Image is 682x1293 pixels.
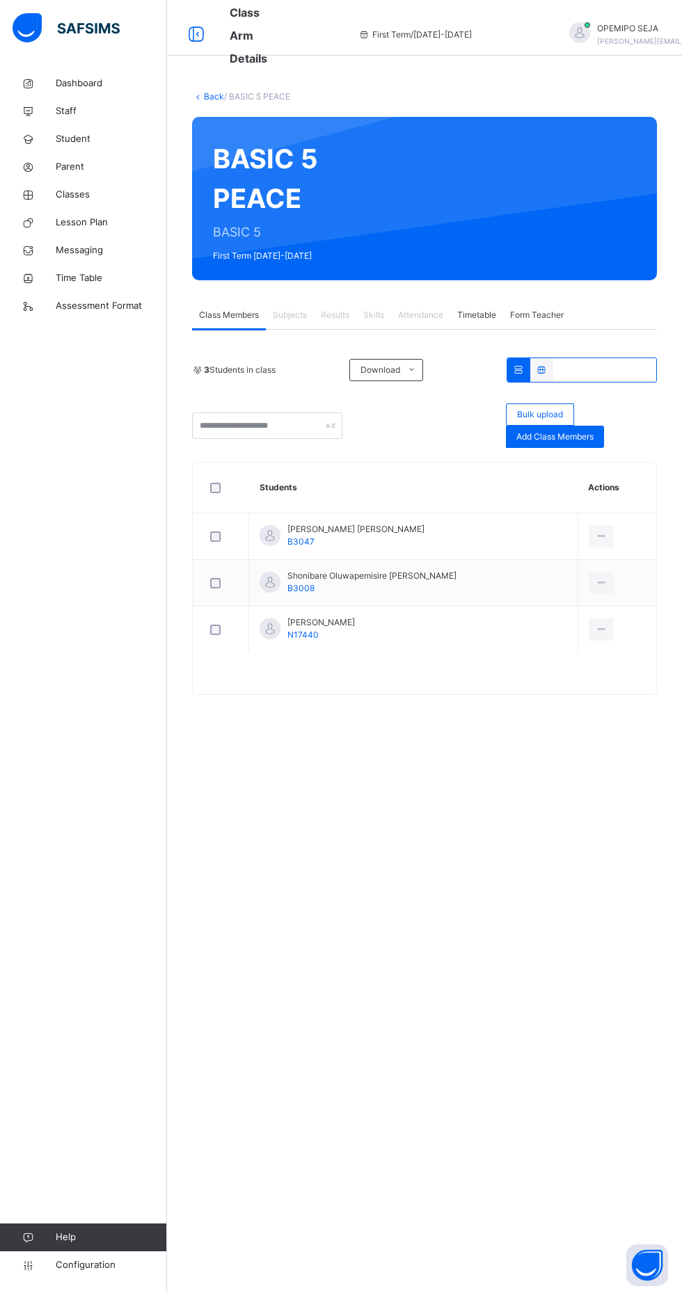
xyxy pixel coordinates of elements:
[56,104,167,118] span: Staff
[56,1230,166,1244] span: Help
[578,463,656,513] th: Actions
[360,364,400,376] span: Download
[287,616,355,629] span: [PERSON_NAME]
[398,309,443,321] span: Attendance
[287,570,457,582] span: Shonibare Oluwapemisire [PERSON_NAME]
[287,523,425,536] span: [PERSON_NAME] [PERSON_NAME]
[363,309,384,321] span: Skills
[199,309,259,321] span: Class Members
[204,364,209,375] b: 3
[626,1244,668,1286] button: Open asap
[56,216,167,230] span: Lesson Plan
[13,13,120,42] img: safsims
[516,431,594,443] span: Add Class Members
[56,299,167,313] span: Assessment Format
[56,132,167,146] span: Student
[287,583,315,593] span: B3008
[56,271,167,285] span: Time Table
[56,160,167,174] span: Parent
[273,309,307,321] span: Subjects
[517,408,563,421] span: Bulk upload
[56,188,167,202] span: Classes
[224,91,290,102] span: / BASIC 5 PEACE
[287,629,319,640] span: N17440
[457,309,496,321] span: Timetable
[56,77,167,90] span: Dashboard
[204,364,276,376] span: Students in class
[249,463,578,513] th: Students
[358,29,472,41] span: session/term information
[510,309,564,321] span: Form Teacher
[287,536,315,547] span: B3047
[56,243,167,257] span: Messaging
[321,309,349,321] span: Results
[213,250,335,262] span: First Term [DATE]-[DATE]
[230,6,267,65] span: Class Arm Details
[204,91,224,102] a: Back
[56,1258,166,1272] span: Configuration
